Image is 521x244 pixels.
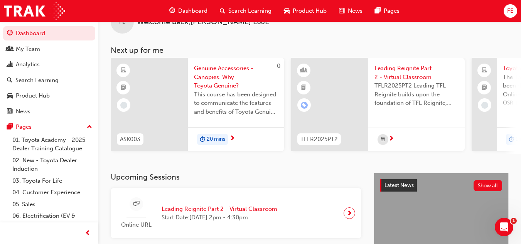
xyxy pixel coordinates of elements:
[7,124,13,131] span: pages-icon
[3,42,95,56] a: My Team
[9,175,95,187] a: 03. Toyota For Life
[121,83,126,93] span: booktick-icon
[278,3,333,19] a: car-iconProduct Hub
[16,107,30,116] div: News
[133,199,139,209] span: sessionType_ONLINE_URL-icon
[504,4,517,18] button: FE
[369,3,406,19] a: pages-iconPages
[284,6,290,16] span: car-icon
[137,18,269,27] span: Welcome back , [PERSON_NAME] EJJE
[384,7,400,15] span: Pages
[347,208,352,219] span: next-icon
[9,210,95,231] a: 06. Electrification (EV & Hybrid)
[214,3,278,19] a: search-iconSearch Learning
[384,182,414,188] span: Latest News
[301,83,307,93] span: booktick-icon
[98,46,521,55] h3: Next up for me
[16,60,40,69] div: Analytics
[120,102,127,109] span: learningRecordVerb_NONE-icon
[380,179,502,192] a: Latest NewsShow all
[300,135,338,144] span: TFLR2025PT2
[87,122,92,132] span: up-icon
[120,135,140,144] span: ASK003
[111,173,361,182] h3: Upcoming Sessions
[15,76,59,85] div: Search Learning
[277,62,280,69] span: 0
[3,57,95,72] a: Analytics
[220,6,225,16] span: search-icon
[162,213,277,222] span: Start Date: [DATE] 2pm - 4:30pm
[3,89,95,103] a: Product Hub
[228,7,271,15] span: Search Learning
[7,93,13,99] span: car-icon
[3,104,95,119] a: News
[509,135,514,145] span: duration-icon
[339,6,345,16] span: news-icon
[119,18,126,27] span: FE
[117,194,355,232] a: Online URLLeading Reignite Part 2 - Virtual ClassroomStart Date:[DATE] 2pm - 4:30pm
[301,66,307,76] span: learningResourceType_INSTRUCTOR_LED-icon
[16,123,32,131] div: Pages
[482,83,487,93] span: booktick-icon
[229,135,235,142] span: next-icon
[7,61,13,68] span: chart-icon
[162,205,277,214] span: Leading Reignite Part 2 - Virtual Classroom
[507,7,514,15] span: FE
[301,102,308,109] span: learningRecordVerb_ENROLL-icon
[374,81,459,108] span: TFLR2025PT2 Leading TFL Reignite builds upon the foundation of TFL Reignite, reaffirming our comm...
[333,3,369,19] a: news-iconNews
[481,102,488,109] span: learningRecordVerb_NONE-icon
[381,135,385,145] span: calendar-icon
[111,58,284,151] a: 0ASK003Genuine Accessories - Canopies. Why Toyota Genuine?This course has been designed to commun...
[3,120,95,134] button: Pages
[291,58,465,151] a: TFLR2025PT2Leading Reignite Part 2 - Virtual ClassroomTFLR2025PT2 Leading TFL Reignite builds upo...
[163,3,214,19] a: guage-iconDashboard
[511,218,517,224] span: 1
[121,66,126,76] span: learningResourceType_ELEARNING-icon
[3,73,95,88] a: Search Learning
[9,155,95,175] a: 02. New - Toyota Dealer Induction
[474,180,502,191] button: Show all
[117,220,155,229] span: Online URL
[169,6,175,16] span: guage-icon
[4,2,65,20] img: Trak
[200,135,205,145] span: duration-icon
[375,6,381,16] span: pages-icon
[178,7,207,15] span: Dashboard
[388,136,394,143] span: next-icon
[194,64,278,90] span: Genuine Accessories - Canopies. Why Toyota Genuine?
[7,108,13,115] span: news-icon
[7,46,13,53] span: people-icon
[7,30,13,37] span: guage-icon
[3,25,95,120] button: DashboardMy TeamAnalyticsSearch LearningProduct HubNews
[207,135,225,144] span: 20 mins
[9,187,95,199] a: 04. Customer Experience
[16,91,50,100] div: Product Hub
[9,134,95,155] a: 01. Toyota Academy - 2025 Dealer Training Catalogue
[374,64,459,81] span: Leading Reignite Part 2 - Virtual Classroom
[3,26,95,40] a: Dashboard
[495,218,513,236] iframe: Intercom live chat
[293,7,327,15] span: Product Hub
[85,229,91,238] span: prev-icon
[348,7,363,15] span: News
[16,45,40,54] div: My Team
[194,90,278,116] span: This course has been designed to communicate the features and benefits of Toyota Genuine Canopies...
[482,66,487,76] span: laptop-icon
[7,77,12,84] span: search-icon
[9,199,95,210] a: 05. Sales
